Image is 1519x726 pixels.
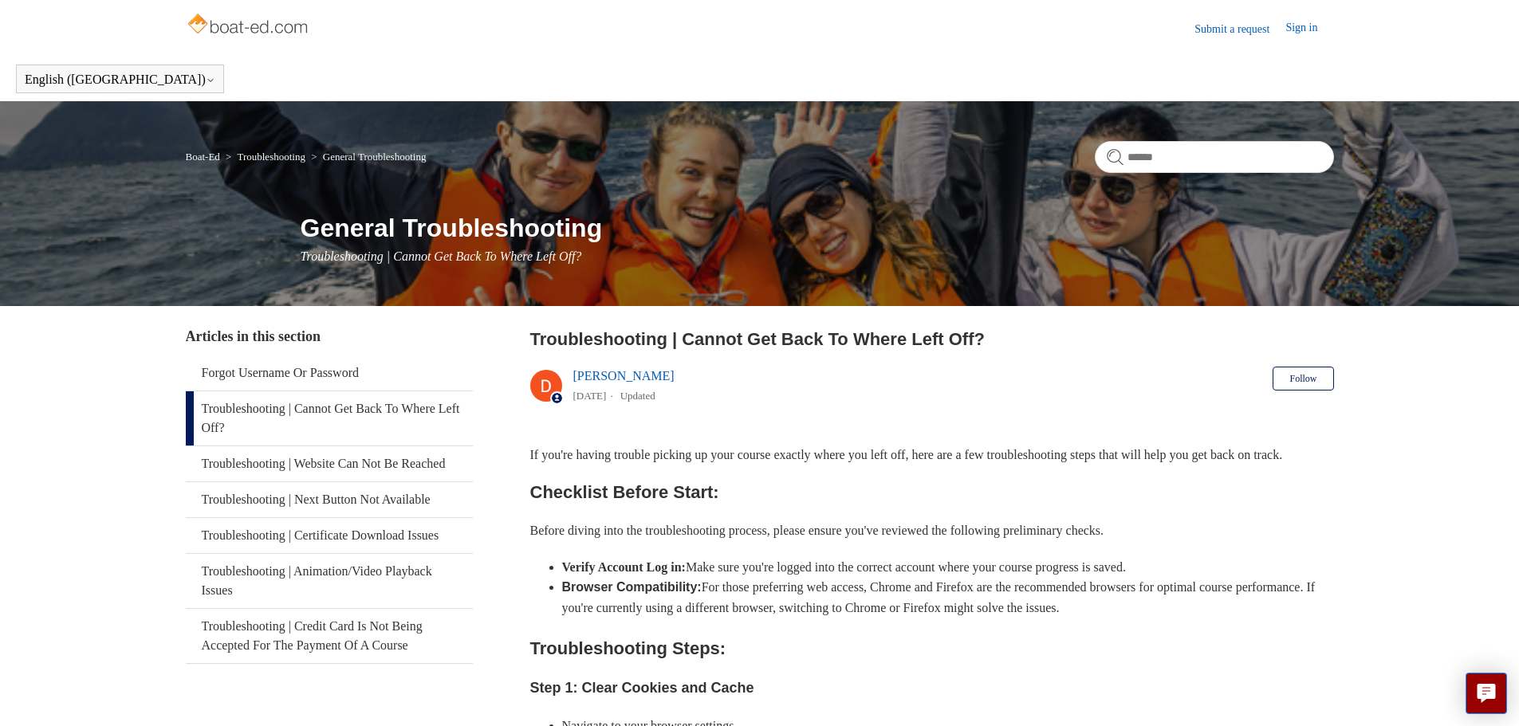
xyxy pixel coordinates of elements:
h2: Checklist Before Start: [530,478,1334,506]
a: General Troubleshooting [323,151,427,163]
a: Sign in [1285,19,1333,38]
a: Forgot Username Or Password [186,355,473,390]
li: Make sure you're logged into the correct account where your course progress is saved. [562,557,1334,578]
h2: Troubleshooting | Cannot Get Back To Where Left Off? [530,326,1334,352]
a: Troubleshooting | Credit Card Is Not Being Accepted For The Payment Of A Course [186,609,473,663]
a: [PERSON_NAME] [573,369,675,383]
p: Before diving into the troubleshooting process, please ensure you've reviewed the following preli... [530,520,1334,541]
a: Troubleshooting [237,151,305,163]
button: Follow Article [1273,367,1333,390]
a: Troubleshooting | Next Button Not Available [186,482,473,517]
li: For those preferring web access, Chrome and Firefox are the recommended browsers for optimal cour... [562,577,1334,618]
p: If you're having trouble picking up your course exactly where you left off, here are a few troubl... [530,445,1334,465]
a: Troubleshooting | Website Can Not Be Reached [186,446,473,481]
button: English ([GEOGRAPHIC_DATA]) [25,73,215,87]
li: General Troubleshooting [308,151,426,163]
span: Articles in this section [186,328,321,344]
h3: Step 1: Clear Cookies and Cache [530,677,1334,700]
a: Boat-Ed [186,151,220,163]
li: Troubleshooting [222,151,308,163]
input: Search [1095,141,1334,173]
h1: General Troubleshooting [301,209,1334,247]
a: Troubleshooting | Cannot Get Back To Where Left Off? [186,391,473,445]
a: Submit a request [1194,21,1285,37]
button: Live chat [1466,673,1507,714]
a: Troubleshooting | Animation/Video Playback Issues [186,554,473,608]
time: 05/14/2024, 13:31 [573,390,607,402]
strong: Browser Compatibility: [562,580,702,594]
strong: Verify Account Log in: [562,560,686,574]
span: Troubleshooting | Cannot Get Back To Where Left Off? [301,249,582,263]
h2: Troubleshooting Steps: [530,634,1334,662]
li: Updated [620,390,655,402]
img: Boat-Ed Help Center home page [186,10,313,41]
li: Boat-Ed [186,151,223,163]
a: Troubleshooting | Certificate Download Issues [186,518,473,553]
